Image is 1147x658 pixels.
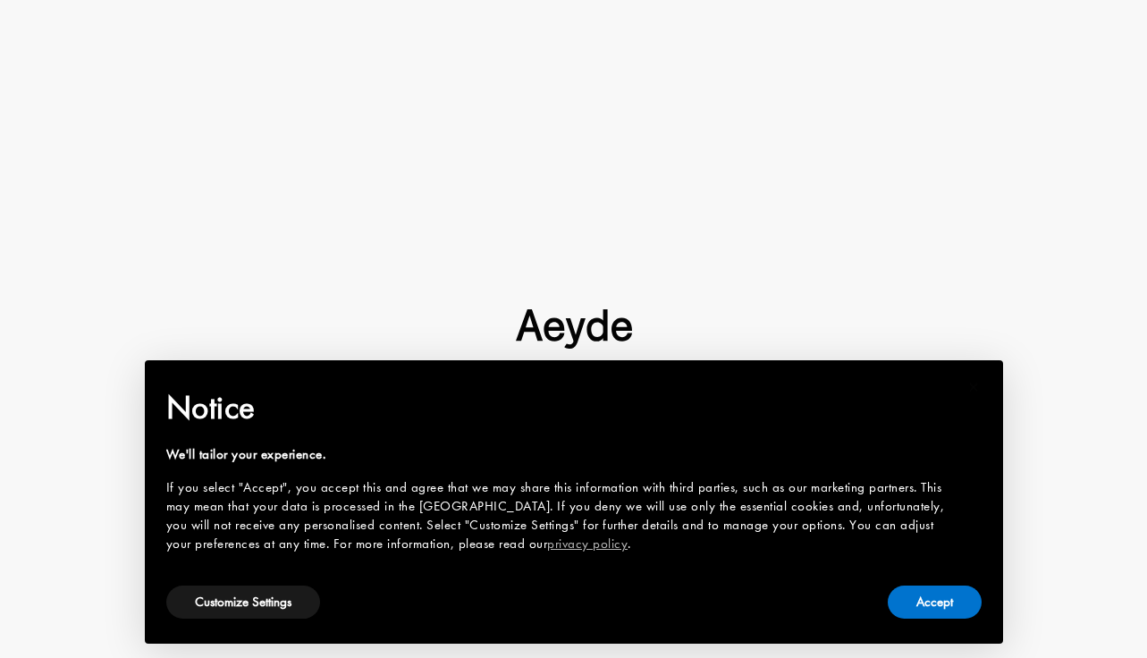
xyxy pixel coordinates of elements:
div: If you select "Accept", you accept this and agree that we may share this information with third p... [166,478,953,553]
div: We'll tailor your experience. [166,445,953,464]
button: Accept [888,586,982,619]
button: Customize Settings [166,586,320,619]
h2: Notice [166,384,953,431]
a: privacy policy [547,535,628,553]
button: Close this notice [953,366,996,409]
img: footer-logo.svg [516,309,632,349]
span: × [968,373,980,401]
